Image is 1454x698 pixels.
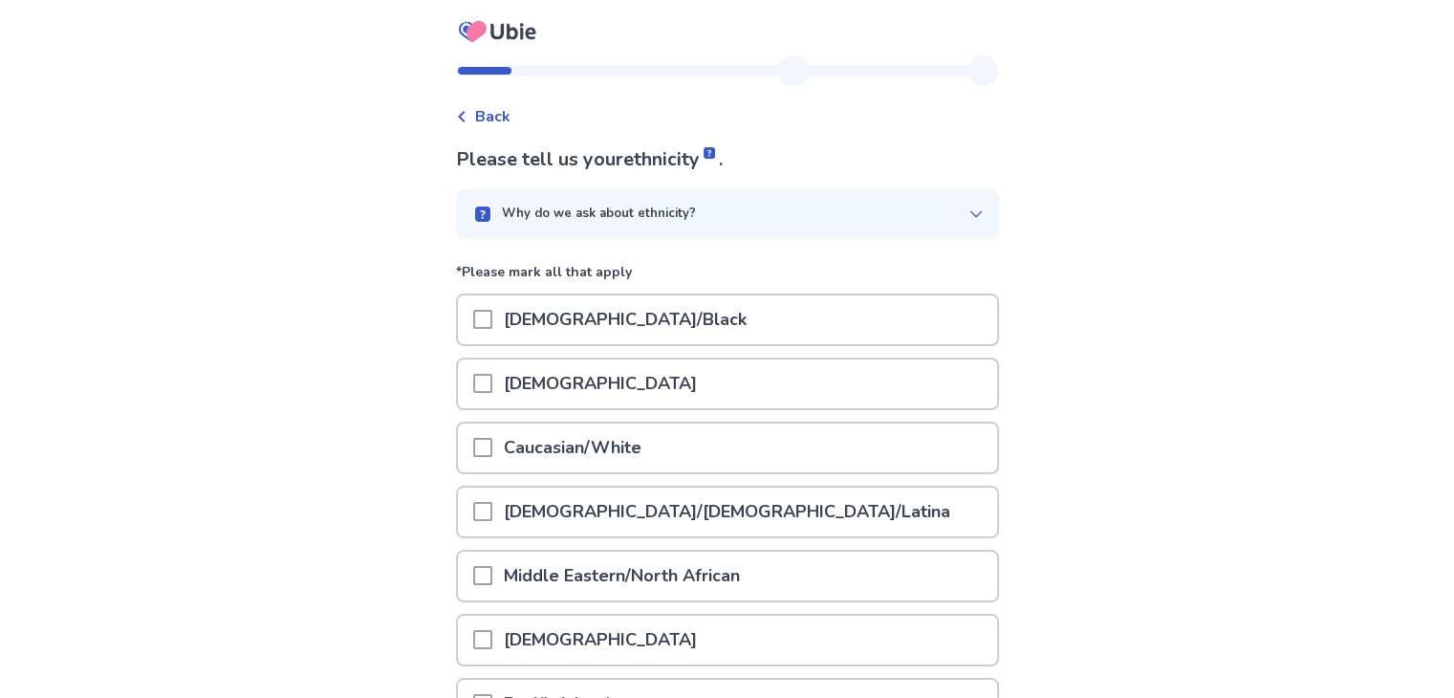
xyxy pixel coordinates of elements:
p: Why do we ask about ethnicity? [502,205,696,224]
p: [DEMOGRAPHIC_DATA] [492,360,708,408]
p: Middle Eastern/North African [492,552,751,600]
p: [DEMOGRAPHIC_DATA]/[DEMOGRAPHIC_DATA]/Latina [492,488,962,536]
span: Back [475,105,510,128]
p: [DEMOGRAPHIC_DATA]/Black [492,295,758,344]
p: Please tell us your . [456,145,999,174]
p: Caucasian/White [492,424,653,472]
p: [DEMOGRAPHIC_DATA] [492,616,708,665]
span: ethnicity [623,146,719,172]
p: *Please mark all that apply [456,262,999,294]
